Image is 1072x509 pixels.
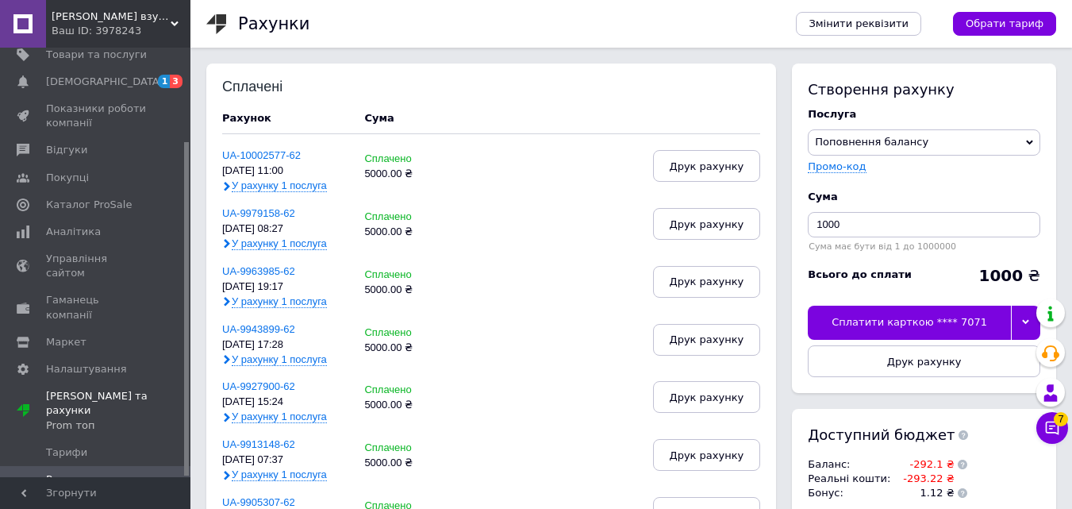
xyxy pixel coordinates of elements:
div: 5000.00 ₴ [364,226,451,238]
div: Сума має бути від 1 до 1000000 [808,241,1040,252]
span: Друк рахунку [670,449,744,461]
a: UA-9963985-62 [222,265,295,277]
span: Маркет [46,335,86,349]
span: Тарифи [46,445,87,460]
div: Сплачені [222,79,326,95]
div: 5000.00 ₴ [364,399,451,411]
a: Обрати тариф [953,12,1056,36]
div: Сплатити карткою **** 7071 [808,306,1011,339]
a: UA-9927900-62 [222,380,295,392]
div: Сплачено [364,384,451,396]
span: Каталог ProSale [46,198,132,212]
span: У рахунку 1 послуга [232,179,327,192]
span: Показники роботи компанії [46,102,147,130]
div: 5000.00 ₴ [364,342,451,354]
a: Змінити реквізити [796,12,921,36]
button: Друк рахунку [653,439,761,471]
span: 1 [158,75,171,88]
td: -292.1 ₴ [895,457,955,472]
b: 1000 [978,266,1023,285]
button: Друк рахунку [808,345,1040,377]
a: UA-9905307-62 [222,496,295,508]
div: Сплачено [364,211,451,223]
span: Гаманець компанії [46,293,147,322]
td: Бонус : [808,486,894,500]
div: Всього до сплати [808,268,912,282]
span: Друк рахунку [670,276,744,287]
div: Сплачено [364,153,451,165]
button: Чат з покупцем7 [1036,412,1068,444]
span: Tom дитяче взуття [52,10,171,24]
button: Друк рахунку [653,266,761,298]
td: 1.12 ₴ [895,486,955,500]
span: Змінити реквізити [809,17,909,31]
div: [DATE] 17:28 [222,339,348,351]
div: [DATE] 07:37 [222,454,348,466]
div: Створення рахунку [808,79,1040,99]
div: Послуга [808,107,1040,121]
span: У рахунку 1 послуга [232,469,327,481]
span: У рахунку 1 послуга [232,411,327,423]
div: Ваш ID: 3978243 [52,24,190,38]
a: UA-10002577-62 [222,149,301,161]
div: [DATE] 15:24 [222,396,348,408]
span: Управління сайтом [46,252,147,280]
div: [DATE] 08:27 [222,223,348,235]
span: У рахунку 1 послуга [232,353,327,366]
h1: Рахунки [238,14,309,33]
span: [PERSON_NAME] та рахунки [46,389,190,433]
span: Друк рахунку [670,218,744,230]
td: Реальні кошти : [808,472,894,486]
div: [DATE] 11:00 [222,165,348,177]
div: 5000.00 ₴ [364,457,451,469]
div: Сплачено [364,327,451,339]
div: Сплачено [364,442,451,454]
div: Сплачено [364,269,451,281]
span: Друк рахунку [670,160,744,172]
a: UA-9979158-62 [222,207,295,219]
span: У рахунку 1 послуга [232,295,327,308]
div: Cума [364,111,394,125]
span: Друк рахунку [670,391,744,403]
button: Друк рахунку [653,150,761,182]
button: Друк рахунку [653,324,761,356]
span: Покупці [46,171,89,185]
span: Обрати тариф [966,17,1043,31]
span: Налаштування [46,362,127,376]
label: Промо-код [808,160,866,172]
span: [DEMOGRAPHIC_DATA] [46,75,163,89]
div: 5000.00 ₴ [364,284,451,296]
button: Друк рахунку [653,208,761,240]
div: Рахунок [222,111,348,125]
div: ₴ [978,268,1040,283]
span: Поповнення балансу [815,136,928,148]
span: Доступний бюджет [808,425,955,445]
span: Друк рахунку [670,334,744,345]
td: -293.22 ₴ [895,472,955,486]
span: 7 [1054,411,1068,426]
input: Введіть суму [808,212,1040,237]
span: У рахунку 1 послуга [232,237,327,250]
span: 3 [170,75,183,88]
div: [DATE] 19:17 [222,281,348,293]
a: UA-9913148-62 [222,438,295,450]
a: UA-9943899-62 [222,323,295,335]
div: Cума [808,190,1040,204]
span: Відгуки [46,143,87,157]
td: Баланс : [808,457,894,472]
div: 5000.00 ₴ [364,168,451,180]
div: Prom топ [46,418,190,433]
span: Друк рахунку [887,356,962,368]
span: Аналітика [46,225,101,239]
span: Товари та послуги [46,48,147,62]
span: Рахунки [46,472,90,487]
button: Друк рахунку [653,381,761,413]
